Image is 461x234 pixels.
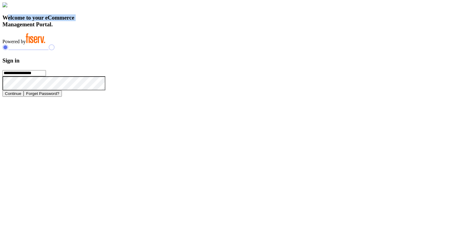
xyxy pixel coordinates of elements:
[2,57,459,64] h3: Sign in
[24,90,62,97] button: Forget Password?
[2,2,7,7] img: card_Illustration.svg
[2,90,24,97] button: Continue
[2,39,26,44] span: Powered by
[2,14,459,28] h3: Welcome to your eCommerce Management Portal.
